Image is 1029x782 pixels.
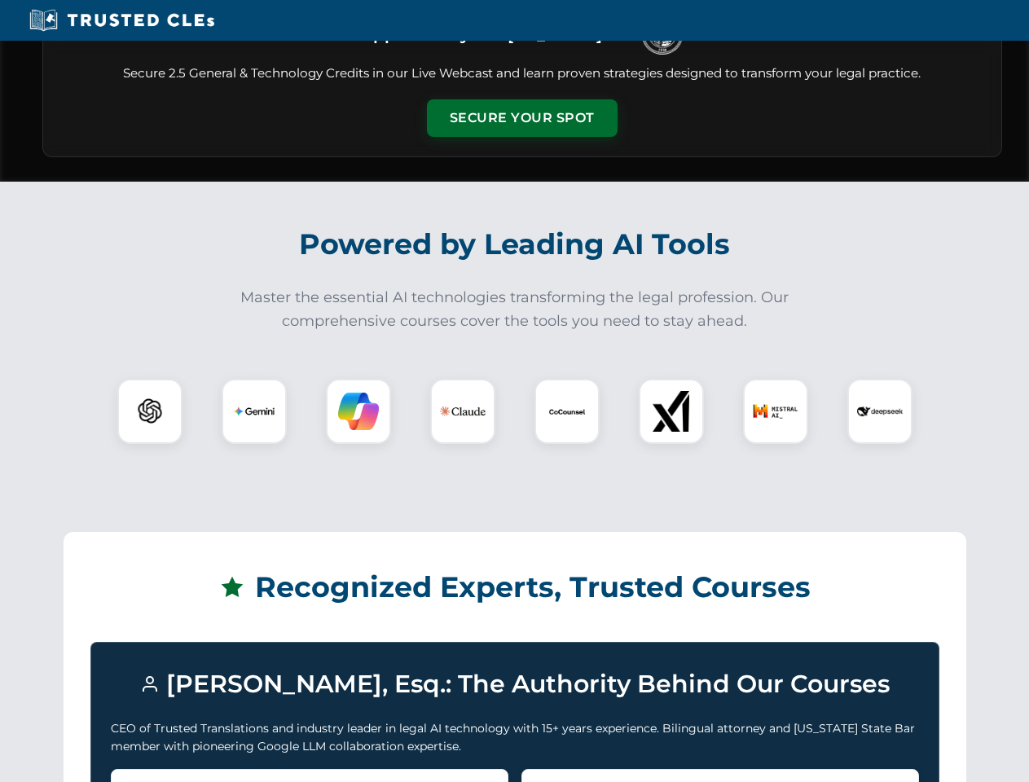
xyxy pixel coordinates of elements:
[847,379,912,444] div: DeepSeek
[743,379,808,444] div: Mistral AI
[126,388,174,435] img: ChatGPT Logo
[753,389,798,434] img: Mistral AI Logo
[64,216,966,273] h2: Powered by Leading AI Tools
[117,379,182,444] div: ChatGPT
[234,391,275,432] img: Gemini Logo
[639,379,704,444] div: xAI
[24,8,219,33] img: Trusted CLEs
[338,391,379,432] img: Copilot Logo
[427,99,618,137] button: Secure Your Spot
[63,64,982,83] p: Secure 2.5 General & Technology Credits in our Live Webcast and learn proven strategies designed ...
[90,559,939,616] h2: Recognized Experts, Trusted Courses
[857,389,903,434] img: DeepSeek Logo
[547,391,587,432] img: CoCounsel Logo
[222,379,287,444] div: Gemini
[534,379,600,444] div: CoCounsel
[230,286,800,333] p: Master the essential AI technologies transforming the legal profession. Our comprehensive courses...
[111,662,919,706] h3: [PERSON_NAME], Esq.: The Authority Behind Our Courses
[430,379,495,444] div: Claude
[326,379,391,444] div: Copilot
[440,389,486,434] img: Claude Logo
[651,391,692,432] img: xAI Logo
[111,719,919,756] p: CEO of Trusted Translations and industry leader in legal AI technology with 15+ years experience....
